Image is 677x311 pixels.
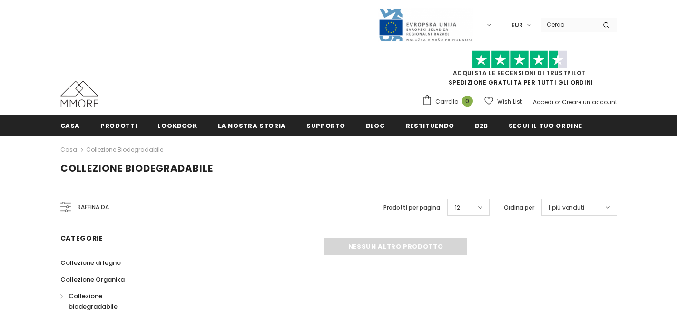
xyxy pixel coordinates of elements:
a: Collezione Organika [60,271,125,288]
span: Collezione Organika [60,275,125,284]
a: Casa [60,144,77,155]
a: Creare un account [562,98,617,106]
span: Collezione biodegradabile [69,292,118,311]
span: Casa [60,121,80,130]
a: Prodotti [100,115,137,136]
a: Collezione di legno [60,254,121,271]
span: Categorie [60,233,103,243]
a: supporto [306,115,345,136]
span: EUR [511,20,523,30]
img: Fidati di Pilot Stars [472,50,567,69]
a: La nostra storia [218,115,286,136]
span: Lookbook [157,121,197,130]
a: Restituendo [406,115,454,136]
span: Collezione biodegradabile [60,162,213,175]
a: Accedi [533,98,553,106]
span: B2B [475,121,488,130]
label: Ordina per [504,203,534,213]
span: Restituendo [406,121,454,130]
a: Javni Razpis [378,20,473,29]
span: I più venduti [549,203,584,213]
span: supporto [306,121,345,130]
span: Segui il tuo ordine [509,121,582,130]
a: Collezione biodegradabile [86,146,163,154]
span: 0 [462,96,473,107]
img: Casi MMORE [60,81,98,107]
span: Prodotti [100,121,137,130]
span: Raffina da [78,202,109,213]
a: Casa [60,115,80,136]
span: 12 [455,203,460,213]
a: B2B [475,115,488,136]
img: Javni Razpis [378,8,473,42]
span: or [555,98,560,106]
a: Carrello 0 [422,95,478,109]
span: SPEDIZIONE GRATUITA PER TUTTI GLI ORDINI [422,55,617,87]
span: La nostra storia [218,121,286,130]
span: Carrello [435,97,458,107]
a: Blog [366,115,385,136]
a: Acquista le recensioni di TrustPilot [453,69,586,77]
a: Segui il tuo ordine [509,115,582,136]
span: Collezione di legno [60,258,121,267]
a: Lookbook [157,115,197,136]
span: Blog [366,121,385,130]
label: Prodotti per pagina [383,203,440,213]
input: Search Site [541,18,596,31]
a: Wish List [484,93,522,110]
span: Wish List [497,97,522,107]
